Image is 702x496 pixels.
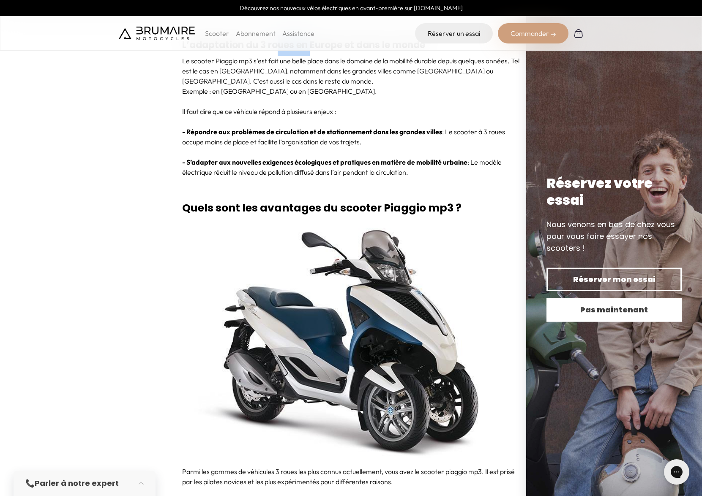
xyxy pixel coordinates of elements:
a: Abonnement [236,29,276,38]
p: Il faut dire que ce véhicule répond à plusieurs enjeux : [182,106,520,117]
p: : Le modèle électrique réduit le niveau de pollution diffusé dans l’air pendant la circulation. [182,157,520,177]
p: Exemple : en [GEOGRAPHIC_DATA] ou en [GEOGRAPHIC_DATA]. [182,86,520,96]
p: Le scooter Piaggio mp3 s’est fait une belle place dans le domaine de la mobilité durable depuis q... [182,56,520,86]
img: brumscoot1.jpg [182,220,520,458]
img: Brumaire Motocycles [119,27,195,40]
img: right-arrow-2.png [551,32,556,37]
p: : Le scooter à 3 roues occupe moins de place et facilite l’organisation de vos trajets. [182,127,520,147]
strong: Quels sont les avantages du scooter Piaggio mp3 ? [182,201,462,215]
strong: - Répondre aux problèmes de circulation et de stationnement dans les grandes villes [182,127,442,136]
strong: - S’adapter aux nouvelles exigences écologiques et pratiques en matière de mobilité urbaine [182,158,467,166]
iframe: Gorgias live chat messenger [660,456,694,488]
p: Scooter [205,28,229,38]
a: Assistance [282,29,314,38]
p: Parmi les gammes de véhicules 3 roues les plus connus actuellement, vous avez le scooter piaggio ... [182,466,520,487]
img: Panier [574,28,584,38]
a: Réserver un essai [415,23,493,43]
div: Commander [498,23,568,43]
